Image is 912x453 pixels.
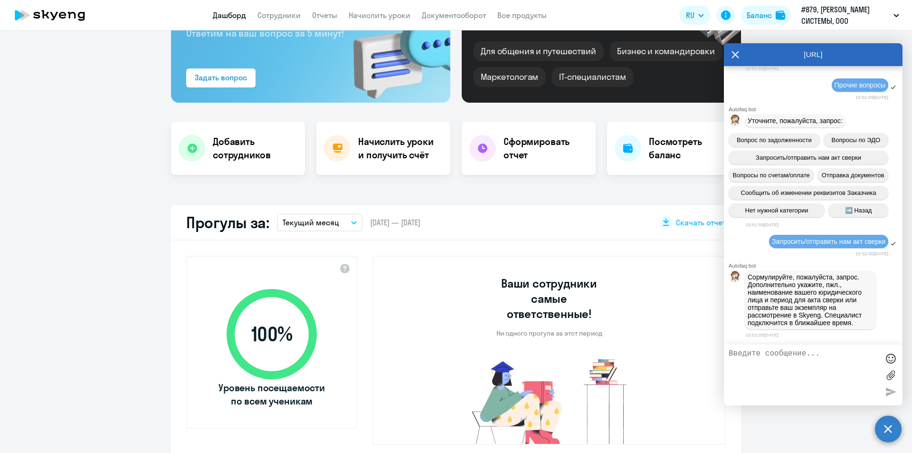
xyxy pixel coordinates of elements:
[845,207,872,214] span: ➡️ Назад
[855,95,888,100] time: 15:51:59[DATE]
[497,10,547,20] a: Все продукты
[213,10,246,20] a: Дашборд
[748,273,864,327] span: Сормулируйте, пожалуйста, запрос. Дополнительно укажите, пжл., наименование вашего юридического л...
[679,6,711,25] button: RU
[729,115,741,128] img: bot avatar
[609,41,722,61] div: Бизнес и командировки
[741,6,791,25] button: Балансbalance
[729,203,825,217] button: Нет нужной категории
[649,135,733,162] h4: Посмотреть баланс
[686,10,694,21] span: RU
[283,217,339,228] p: Текущий месяц
[801,4,890,27] p: #879, [PERSON_NAME] СИСТЕМЫ, ООО
[746,332,779,337] time: 15:52:05[DATE]
[737,136,812,144] span: Вопрос по задолженности
[358,135,441,162] h4: Начислить уроки и получить счёт
[772,238,885,245] span: Запросить/отправить нам акт сверки
[551,67,633,87] div: IT-специалистам
[797,4,904,27] button: #879, [PERSON_NAME] СИСТЕМЫ, ООО
[855,251,888,256] time: 15:52:05[DATE]
[496,329,602,337] p: Ни одного прогула за этот период
[776,10,785,20] img: balance
[746,222,779,227] time: 15:51:59[DATE]
[503,135,588,162] h4: Сформировать отчет
[756,154,861,161] span: Запросить/отправить нам акт сверки
[824,133,888,147] button: Вопросы по ЭДО
[747,10,772,21] div: Баланс
[745,207,808,214] span: Нет нужной категории
[473,67,546,87] div: Маркетологам
[277,213,362,231] button: Текущий месяц
[835,81,885,89] span: Прочие вопросы
[832,136,881,144] span: Вопросы по ЭДО
[746,66,779,71] time: 15:51:53[DATE]
[883,368,898,382] label: Лимит 10 файлов
[729,133,820,147] button: Вопрос по задолженности
[828,203,888,217] button: ➡️ Назад
[217,381,326,408] span: Уровень посещаемости по всем ученикам
[370,217,420,228] span: [DATE] — [DATE]
[733,172,810,179] span: Вопросы по счетам/оплате
[729,271,741,285] img: bot avatar
[186,213,269,232] h2: Прогулы за:
[741,189,876,196] span: Сообщить об изменении реквизитов Заказчика
[217,323,326,346] span: 100 %
[473,41,604,61] div: Для общения и путешествий
[729,168,814,182] button: Вопросы по счетам/оплате
[748,117,843,125] span: Уточните, пожалуйста, запрос:
[676,217,726,228] span: Скачать отчет
[213,135,297,162] h4: Добавить сотрудников
[729,263,902,269] div: Autofaq bot
[729,151,888,164] button: Запросить/отправить нам акт сверки
[822,172,884,179] span: Отправка документов
[454,357,645,444] img: no-truants
[349,10,410,20] a: Начислить уроки
[312,10,337,20] a: Отчеты
[195,72,247,83] div: Задать вопрос
[422,10,486,20] a: Документооборот
[817,168,888,182] button: Отправка документов
[488,276,610,321] h3: Ваши сотрудники самые ответственные!
[729,186,888,200] button: Сообщить об изменении реквизитов Заказчика
[729,106,902,112] div: Autofaq bot
[186,68,256,87] button: Задать вопрос
[257,10,301,20] a: Сотрудники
